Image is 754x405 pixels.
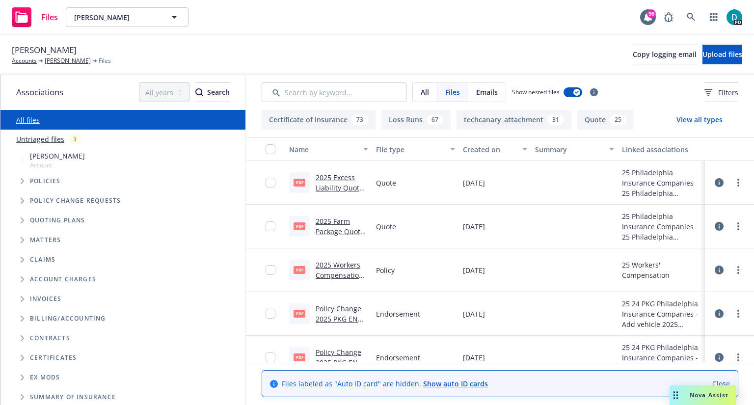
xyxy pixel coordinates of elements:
div: 25 [610,114,626,125]
a: 2025 Workers Compensation Policy - Atlas.pdf [316,260,363,300]
span: Claims [30,257,55,263]
span: Quote [376,221,396,232]
div: Name [289,144,357,155]
span: Certificates [30,355,77,361]
button: View all types [661,110,738,130]
a: Accounts [12,56,37,65]
a: All files [16,115,40,125]
span: Endorsement [376,352,420,363]
span: pdf [294,310,305,317]
div: 25 Philadelphia Insurance Companies [622,167,701,188]
span: Nova Assist [690,391,728,399]
div: Linked associations [622,144,701,155]
span: Filters [718,87,738,98]
span: [DATE] [463,221,485,232]
a: more [732,177,744,189]
span: Matters [30,237,61,243]
span: [PERSON_NAME] [30,151,85,161]
input: Toggle Row Selected [266,221,275,231]
div: 25 Philadelphia Insurance Companies - Philadelphia Insurance Companies [622,232,701,242]
a: Switch app [704,7,724,27]
div: 31 [547,114,564,125]
a: 2025 Excess Liability Quote - Phly.pdf [316,173,368,203]
a: 2025 Farm Package Quote - Phly.pdf [316,216,364,246]
span: Filters [704,87,738,98]
button: Filters [704,82,738,102]
span: [DATE] [463,178,485,188]
svg: Search [195,88,203,96]
button: SearchSearch [195,82,230,102]
span: All [421,87,429,97]
span: Summary of insurance [30,394,116,400]
span: Contracts [30,335,70,341]
button: Loss Runs [381,110,451,130]
button: Created on [459,137,531,161]
input: Toggle Row Selected [266,309,275,319]
span: pdf [294,353,305,361]
a: more [732,220,744,232]
img: photo [727,9,742,25]
input: Search by keyword... [262,82,406,102]
span: Quoting plans [30,217,85,223]
div: 25 Workers' Compensation [622,260,701,280]
button: Certificate of insurance [262,110,376,130]
div: 96 [647,9,656,18]
span: Upload files [702,50,742,59]
button: Nova Assist [670,385,736,405]
span: Copy logging email [633,50,697,59]
span: Files [445,87,460,97]
button: Linked associations [618,137,705,161]
input: Toggle Row Selected [266,352,275,362]
button: Upload files [702,45,742,64]
span: Associations [16,86,63,99]
span: Quote [376,178,396,188]
a: Policy Change 2025 PKG ENDT # 2 - Add vehicle 2025 Chevrolet Silverado VIN #8916.pdf [316,304,367,375]
input: Toggle Row Selected [266,265,275,275]
span: Account charges [30,276,96,282]
span: Files [99,56,111,65]
div: 25 Philadelphia Insurance Companies [622,211,701,232]
a: more [732,351,744,363]
div: 25 Philadelphia Insurance Companies - Philadelphia Insurance Companies [622,188,701,198]
span: pdf [294,266,305,273]
a: Untriaged files [16,134,64,144]
a: more [732,264,744,276]
input: Toggle Row Selected [266,178,275,188]
a: Close [712,378,730,389]
span: Policy change requests [30,198,121,204]
button: Name [285,137,372,161]
span: Policy [376,265,395,275]
span: [DATE] [463,309,485,319]
span: [PERSON_NAME] [74,12,159,23]
span: pdf [294,179,305,186]
div: 25 24 PKG Philadelphia Insurance Companies - Correct Vin# to [US_VEHICLE_IDENTIFICATION_NUMBER] f... [622,342,701,373]
span: Invoices [30,296,62,302]
input: Select all [266,144,275,154]
button: Copy logging email [633,45,697,64]
span: pdf [294,222,305,230]
span: Account [30,161,85,169]
div: Search [195,83,230,102]
a: Report a Bug [659,7,678,27]
span: Files [41,13,58,21]
a: Show auto ID cards [423,379,488,388]
a: Files [8,3,62,31]
button: Summary [531,137,618,161]
a: more [732,308,744,320]
span: Show nested files [512,88,560,96]
span: Policies [30,178,61,184]
div: File type [376,144,444,155]
button: [PERSON_NAME] [66,7,188,27]
div: Summary [535,144,603,155]
div: Tree Example [0,149,245,309]
span: Files labeled as "Auto ID card" are hidden. [282,378,488,389]
span: Emails [476,87,498,97]
div: 3 [68,134,81,145]
button: File type [372,137,459,161]
div: Drag to move [670,385,682,405]
span: Endorsement [376,309,420,319]
div: 73 [351,114,368,125]
button: techcanary_attachment [457,110,571,130]
span: Billing/Accounting [30,316,106,322]
span: [PERSON_NAME] [12,44,77,56]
